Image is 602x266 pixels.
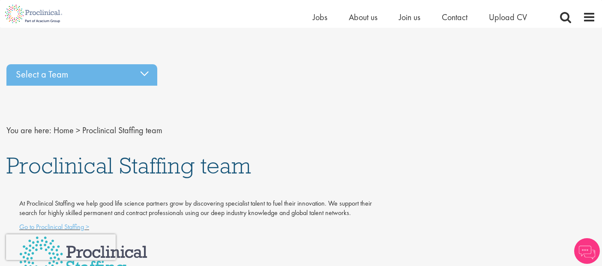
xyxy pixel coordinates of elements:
[349,12,377,23] a: About us
[82,125,162,136] span: Proclinical Staffing team
[6,151,251,180] span: Proclinical Staffing team
[442,12,467,23] a: Contact
[6,64,157,86] div: Select a Team
[399,12,420,23] a: Join us
[76,125,80,136] span: >
[19,222,89,231] a: Go to Proclinical Staffing >
[489,12,527,23] a: Upload CV
[313,12,327,23] a: Jobs
[574,238,600,264] img: Chatbot
[19,199,391,218] p: At Proclinical Staffing we help good life science partners grow by discovering specialist talent ...
[54,125,74,136] a: breadcrumb link
[6,234,116,260] iframe: reCAPTCHA
[6,125,51,136] span: You are here:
